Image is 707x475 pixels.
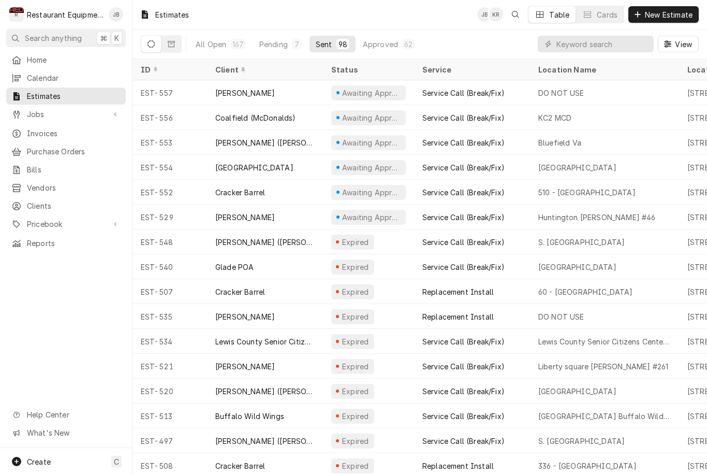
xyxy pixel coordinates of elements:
a: Reports [6,235,126,252]
a: Go to Help Center [6,406,126,423]
div: Restaurant Equipment Diagnostics's Avatar [9,7,24,22]
span: Home [27,54,121,65]
div: Replacement Install [422,311,494,322]
div: EST-507 [132,279,207,304]
div: 62 [404,39,413,50]
div: JB [109,7,123,22]
div: [GEOGRAPHIC_DATA] [538,386,616,397]
span: Create [27,457,51,466]
div: Bluefield Va [538,137,581,148]
div: Expired [341,262,370,272]
div: ID [141,64,197,75]
div: Coalfield (McDonalds) [215,112,296,123]
div: Service Call (Break/Fix) [422,411,505,422]
div: Expired [341,311,370,322]
button: Search anything⌘K [6,29,126,47]
div: Lewis County Senior Citizens Center, Inc. [215,336,315,347]
span: K [114,33,119,44]
div: EST-540 [132,254,207,279]
div: Awaiting Approval [341,162,402,173]
div: Cracker Barrel [215,187,265,198]
div: [PERSON_NAME] [215,88,275,98]
div: DO NOT USE [538,88,584,98]
span: View [673,39,694,50]
div: Expired [341,436,370,447]
div: Table [549,9,569,20]
div: EST-557 [132,80,207,105]
div: Jaired Brunty's Avatar [109,7,123,22]
a: Estimates [6,88,126,105]
div: Service Call (Break/Fix) [422,162,505,173]
div: EST-521 [132,354,207,379]
div: Client [215,64,313,75]
span: C [114,456,119,467]
span: Clients [27,200,121,211]
div: 98 [338,39,347,50]
div: Expired [341,411,370,422]
div: S. [GEOGRAPHIC_DATA] [538,237,625,248]
span: Pricebook [27,219,105,229]
div: Replacement Install [422,286,494,297]
span: Help Center [27,409,120,420]
a: Bills [6,161,126,178]
a: Home [6,51,126,68]
div: Service Call (Break/Fix) [422,336,505,347]
div: Cracker Barrel [215,286,265,297]
span: Calendar [27,73,121,83]
div: [PERSON_NAME] [215,361,275,372]
div: 510 - [GEOGRAPHIC_DATA] [538,187,636,198]
span: Search anything [25,33,82,44]
div: EST-553 [132,130,207,155]
span: New Estimate [643,9,695,20]
div: JB [477,7,492,22]
span: Vendors [27,182,121,193]
div: [GEOGRAPHIC_DATA] Buffalo Wild Wings [538,411,671,422]
div: Approved [363,39,398,50]
div: [PERSON_NAME] [215,212,275,223]
a: Go to What's New [6,424,126,441]
div: KR [489,7,503,22]
div: [PERSON_NAME] ([PERSON_NAME]) [215,386,315,397]
span: What's New [27,427,120,438]
div: Service [422,64,520,75]
div: Buffalo Wild Wings [215,411,284,422]
div: EST-552 [132,180,207,205]
div: Cards [597,9,617,20]
span: Reports [27,238,121,249]
input: Keyword search [556,36,649,52]
div: Expired [341,460,370,471]
div: Service Call (Break/Fix) [422,88,505,98]
a: Purchase Orders [6,143,126,160]
div: DO NOT USE [538,311,584,322]
span: Bills [27,164,121,175]
div: Jaired Brunty's Avatar [477,7,492,22]
div: [GEOGRAPHIC_DATA] [538,162,616,173]
a: Go to Pricebook [6,215,126,233]
div: Cracker Barrel [215,460,265,471]
div: Service Call (Break/Fix) [422,386,505,397]
div: [PERSON_NAME] [215,311,275,322]
div: 7 [294,39,300,50]
div: Liberty square [PERSON_NAME] #261 [538,361,668,372]
div: Location Name [538,64,669,75]
div: Awaiting Approval [341,187,402,198]
a: Clients [6,197,126,214]
div: Expired [341,286,370,297]
div: Pending [259,39,288,50]
div: 60 - [GEOGRAPHIC_DATA] [538,286,633,297]
div: Huntington [PERSON_NAME] #46 [538,212,655,223]
div: 167 [232,39,243,50]
div: Service Call (Break/Fix) [422,237,505,248]
a: Vendors [6,179,126,196]
div: [PERSON_NAME] ([PERSON_NAME]) [215,436,315,447]
div: R [9,7,24,22]
span: ⌘ [100,33,107,44]
div: [GEOGRAPHIC_DATA] [215,162,293,173]
div: EST-520 [132,379,207,404]
div: Expired [341,336,370,347]
div: Expired [341,237,370,248]
div: Kelli Robinette's Avatar [489,7,503,22]
div: Lewis County Senior Citizens Center, Inc. [538,336,671,347]
div: Restaurant Equipment Diagnostics [27,9,103,20]
div: S. [GEOGRAPHIC_DATA] [538,436,625,447]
